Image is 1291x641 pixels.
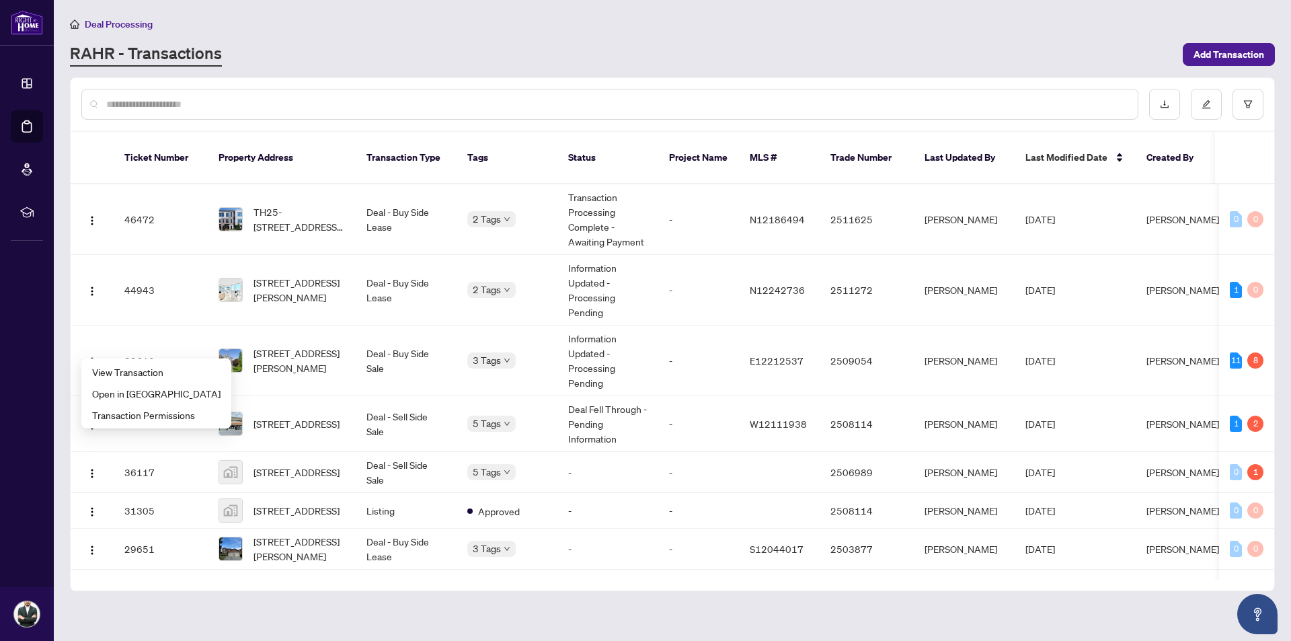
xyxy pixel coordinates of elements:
td: Deal - Buy Side Sale [356,326,457,396]
div: 1 [1247,464,1263,480]
span: [STREET_ADDRESS][PERSON_NAME] [253,275,345,305]
td: [PERSON_NAME] [914,255,1015,326]
td: 2511625 [820,184,914,255]
td: [PERSON_NAME] [914,529,1015,570]
td: 44943 [114,255,208,326]
span: [DATE] [1025,504,1055,517]
th: Transaction Type [356,132,457,184]
img: logo [11,10,43,35]
div: 1 [1230,416,1242,432]
span: down [504,357,510,364]
td: 2503877 [820,529,914,570]
td: [PERSON_NAME] [914,396,1015,452]
img: thumbnail-img [219,461,242,484]
td: [PERSON_NAME] [914,452,1015,493]
img: thumbnail-img [219,208,242,231]
span: N12186494 [750,213,805,225]
td: Deal - Buy Side Lease [356,529,457,570]
div: 0 [1230,502,1242,519]
span: N12242736 [750,284,805,296]
img: Logo [87,506,97,517]
td: 2508114 [820,493,914,529]
td: Transaction Processing Complete - Awaiting Payment [557,184,658,255]
td: [PERSON_NAME] [914,493,1015,529]
span: [STREET_ADDRESS][PERSON_NAME] [253,346,345,375]
div: 0 [1247,282,1263,298]
div: 1 [1230,282,1242,298]
button: Add Transaction [1183,43,1275,66]
span: 3 Tags [473,352,501,368]
a: RAHR - Transactions [70,42,222,67]
span: Open in [GEOGRAPHIC_DATA] [92,386,221,401]
span: S12044017 [750,543,804,555]
span: View Transaction [92,365,221,379]
span: [PERSON_NAME] [1146,354,1219,367]
td: Deal - Buy Side Lease [356,184,457,255]
span: edit [1202,100,1211,109]
th: Status [557,132,658,184]
button: download [1149,89,1180,120]
div: 0 [1247,502,1263,519]
button: Logo [81,209,103,230]
td: - [658,493,739,529]
span: Add Transaction [1194,44,1264,65]
span: [PERSON_NAME] [1146,504,1219,517]
span: [STREET_ADDRESS] [253,465,340,480]
div: 0 [1230,541,1242,557]
img: Logo [87,545,97,556]
td: Information Updated - Processing Pending [557,326,658,396]
td: Listing [356,493,457,529]
img: Logo [87,468,97,479]
button: Logo [81,538,103,560]
span: [PERSON_NAME] [1146,213,1219,225]
td: - [658,184,739,255]
div: 0 [1247,541,1263,557]
button: Open asap [1237,594,1278,634]
td: Information Updated - Processing Pending [557,255,658,326]
span: [STREET_ADDRESS] [253,503,340,518]
span: 2 Tags [473,282,501,297]
td: - [658,396,739,452]
span: Approved [478,504,520,519]
td: Deal Fell Through - Pending Information [557,396,658,452]
span: [DATE] [1025,213,1055,225]
div: 2 [1247,416,1263,432]
th: Last Updated By [914,132,1015,184]
button: filter [1233,89,1263,120]
td: 2508114 [820,396,914,452]
td: 36117 [114,452,208,493]
button: edit [1191,89,1222,120]
th: Last Modified Date [1015,132,1136,184]
span: Transaction Permissions [92,408,221,422]
span: down [504,469,510,476]
span: 2 Tags [473,211,501,227]
span: [DATE] [1025,466,1055,478]
td: - [658,529,739,570]
span: [PERSON_NAME] [1146,284,1219,296]
th: Tags [457,132,557,184]
img: thumbnail-img [219,278,242,301]
span: down [504,545,510,552]
span: [DATE] [1025,284,1055,296]
span: home [70,20,79,29]
button: Logo [81,461,103,483]
span: TH25-[STREET_ADDRESS][PERSON_NAME] [253,204,345,234]
td: - [557,493,658,529]
span: 5 Tags [473,416,501,431]
span: [DATE] [1025,543,1055,555]
span: [PERSON_NAME] [1146,543,1219,555]
span: [DATE] [1025,418,1055,430]
div: 0 [1230,211,1242,227]
td: Deal - Sell Side Sale [356,452,457,493]
span: [PERSON_NAME] [1146,418,1219,430]
button: Logo [81,350,103,371]
span: [STREET_ADDRESS] [253,416,340,431]
img: Profile Icon [14,601,40,627]
button: Logo [81,279,103,301]
span: [STREET_ADDRESS][PERSON_NAME] [253,534,345,564]
td: 2506989 [820,452,914,493]
span: 3 Tags [473,541,501,556]
span: Last Modified Date [1025,150,1107,165]
div: 0 [1247,211,1263,227]
div: 0 [1230,464,1242,480]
